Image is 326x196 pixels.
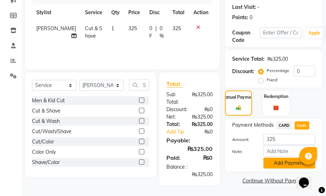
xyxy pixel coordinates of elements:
div: Cut/Color [32,138,54,146]
div: Cut/Wash/Shave [32,128,71,135]
div: ₨325.00 [161,145,218,153]
img: _cash.svg [234,105,243,111]
div: ₨0 [194,128,218,136]
span: 0 % [160,25,164,40]
button: Apply [304,28,325,38]
label: Manual Payment [221,94,256,100]
div: ₨325.00 [267,55,288,63]
div: Service Total: [232,55,264,63]
div: Discount: [232,68,254,75]
div: Sub Total: [161,91,187,106]
div: Men & Kid Cut [32,97,65,104]
input: Amount [263,134,315,145]
div: ₨0 [193,106,218,113]
th: Price [124,5,145,21]
div: Paid: [161,153,189,162]
label: Amount: [227,136,258,143]
iframe: chat widget [296,168,319,189]
input: Search or Scan [129,80,149,91]
th: Service [81,5,107,21]
div: Cut & Shave [32,107,60,115]
th: Total [168,5,189,21]
span: 325 [128,25,137,32]
label: Note: [227,148,258,155]
span: [PERSON_NAME] [36,25,76,32]
div: Payable: [161,136,218,145]
div: - [257,4,260,11]
div: Points: [232,14,248,21]
div: Cut & Wash [32,118,60,125]
span: 0 F [149,25,153,40]
span: | [155,25,157,40]
div: Shave/Color [32,159,60,166]
img: _gift.svg [271,104,281,111]
th: Action [189,5,213,21]
span: Payment Methods [232,121,274,129]
label: Fixed [267,77,277,83]
div: Total: [161,121,186,128]
label: Redemption [264,93,288,100]
div: ₨0 [189,153,218,162]
div: Net: [161,113,187,121]
div: 0 [250,14,252,21]
div: Balance : [161,163,218,171]
span: Cash. [295,121,309,130]
div: Last Visit: [232,4,256,11]
span: Cut & Shave [85,25,102,39]
div: ₨325.00 [161,171,218,178]
div: ₨325.00 [187,113,218,121]
label: Percentage [267,67,289,74]
div: ₨325.00 [187,91,218,106]
span: Total [166,80,183,88]
a: Add Tip [161,128,194,136]
input: Add Note [263,146,315,157]
div: Discount: [161,106,193,113]
th: Disc [145,5,168,21]
button: Add Payment [263,158,315,169]
div: Color Only [32,148,56,156]
input: Enter Offer / Coupon Code [260,27,301,38]
th: Stylist [32,5,81,21]
a: Continue Without Payment [226,177,321,185]
div: Coupon Code [232,29,260,44]
span: CARD [277,121,292,130]
span: 325 [172,25,181,32]
th: Qty [107,5,124,21]
div: ₨325.00 [186,121,218,128]
span: 1 [111,25,114,32]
